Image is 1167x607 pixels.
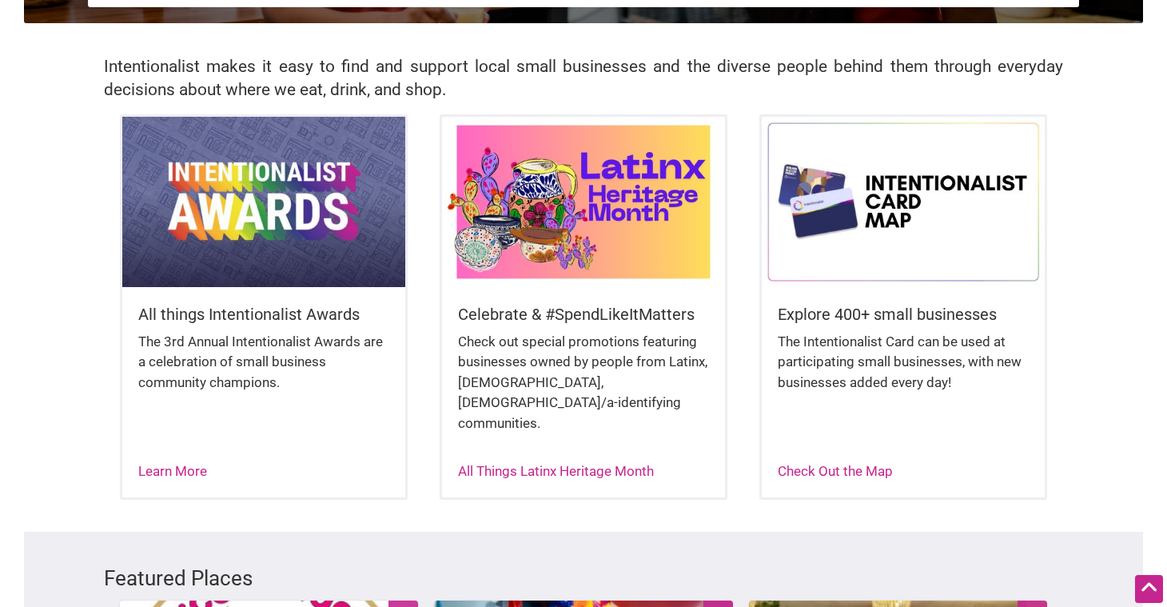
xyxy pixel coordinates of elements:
div: The Intentionalist Card can be used at participating small businesses, with new businesses added ... [778,332,1029,409]
h5: Celebrate & #SpendLikeItMatters [458,303,709,325]
div: The 3rd Annual Intentionalist Awards are a celebration of small business community champions. [138,332,389,409]
div: Check out special promotions featuring businesses owned by people from Latinx, [DEMOGRAPHIC_DATA]... [458,332,709,450]
a: Learn More [138,463,207,479]
h5: Explore 400+ small businesses [778,303,1029,325]
div: Scroll Back to Top [1135,575,1163,603]
img: Intentionalist Card Map [762,117,1045,286]
img: Latinx / Hispanic Heritage Month [442,117,725,286]
a: All Things Latinx Heritage Month [458,463,654,479]
h2: Intentionalist makes it easy to find and support local small businesses and the diverse people be... [104,55,1063,102]
h5: All things Intentionalist Awards [138,303,389,325]
h3: Featured Places [104,564,1063,593]
a: Check Out the Map [778,463,893,479]
img: Intentionalist Awards [122,117,405,286]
